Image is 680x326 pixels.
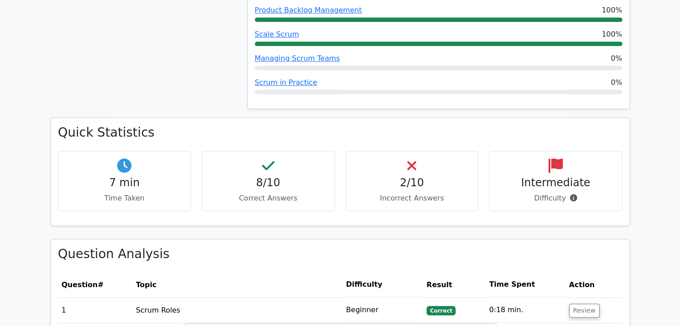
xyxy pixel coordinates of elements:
[132,272,342,297] th: Topic
[209,176,327,189] h4: 8/10
[423,272,486,297] th: Result
[353,176,471,189] h4: 2/10
[132,297,342,323] td: Scrum Roles
[66,176,184,189] h4: 7 min
[58,297,133,323] td: 1
[602,5,622,16] span: 100%
[58,247,622,262] h3: Question Analysis
[353,193,471,204] p: Incorrect Answers
[566,272,622,297] th: Action
[569,304,600,318] button: Review
[66,193,184,204] p: Time Taken
[427,306,456,315] span: Correct
[209,193,327,204] p: Correct Answers
[58,272,133,297] th: #
[486,272,566,297] th: Time Spent
[255,78,317,87] a: Scrum in Practice
[255,30,299,38] a: Scale Scrum
[497,176,615,189] h4: Intermediate
[486,297,566,323] td: 0:18 min.
[611,53,622,64] span: 0%
[342,297,423,323] td: Beginner
[58,125,622,140] h3: Quick Statistics
[497,193,615,204] p: Difficulty
[255,54,340,63] a: Managing Scrum Teams
[255,6,362,14] a: Product Backlog Management
[611,77,622,88] span: 0%
[62,280,98,289] span: Question
[342,272,423,297] th: Difficulty
[602,29,622,40] span: 100%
